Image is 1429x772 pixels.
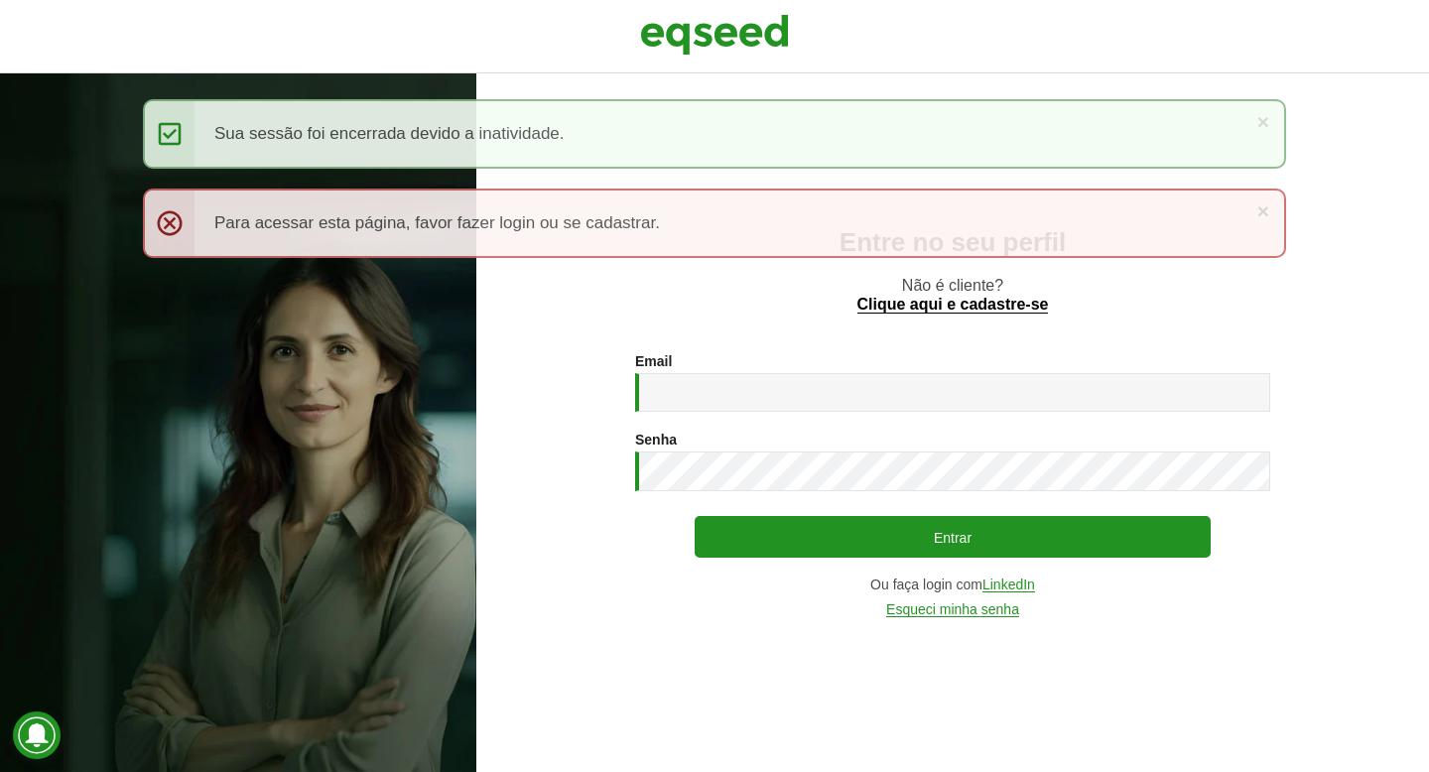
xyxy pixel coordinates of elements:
[1257,111,1269,132] a: ×
[143,189,1286,258] div: Para acessar esta página, favor fazer login ou se cadastrar.
[635,578,1270,592] div: Ou faça login com
[695,516,1211,558] button: Entrar
[640,10,789,60] img: EqSeed Logo
[886,602,1019,617] a: Esqueci minha senha
[143,99,1286,169] div: Sua sessão foi encerrada devido a inatividade.
[516,276,1389,314] p: Não é cliente?
[1257,200,1269,221] a: ×
[635,433,677,447] label: Senha
[857,297,1049,314] a: Clique aqui e cadastre-se
[635,354,672,368] label: Email
[982,578,1035,592] a: LinkedIn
